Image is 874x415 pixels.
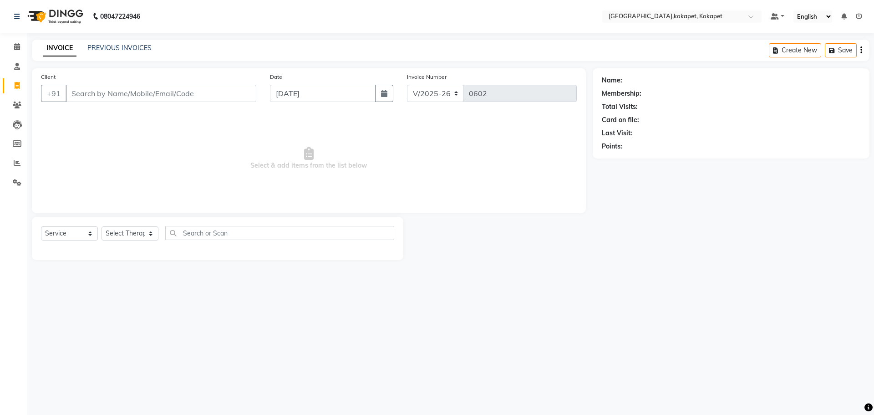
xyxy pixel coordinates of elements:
div: Card on file: [602,115,639,125]
b: 08047224946 [100,4,140,29]
div: Total Visits: [602,102,638,112]
button: +91 [41,85,66,102]
input: Search or Scan [165,226,394,240]
a: PREVIOUS INVOICES [87,44,152,52]
img: logo [23,4,86,29]
label: Invoice Number [407,73,447,81]
span: Select & add items from the list below [41,113,577,204]
div: Name: [602,76,622,85]
div: Points: [602,142,622,151]
label: Client [41,73,56,81]
div: Membership: [602,89,641,98]
button: Create New [769,43,821,57]
button: Save [825,43,857,57]
div: Last Visit: [602,128,632,138]
input: Search by Name/Mobile/Email/Code [66,85,256,102]
label: Date [270,73,282,81]
a: INVOICE [43,40,76,56]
